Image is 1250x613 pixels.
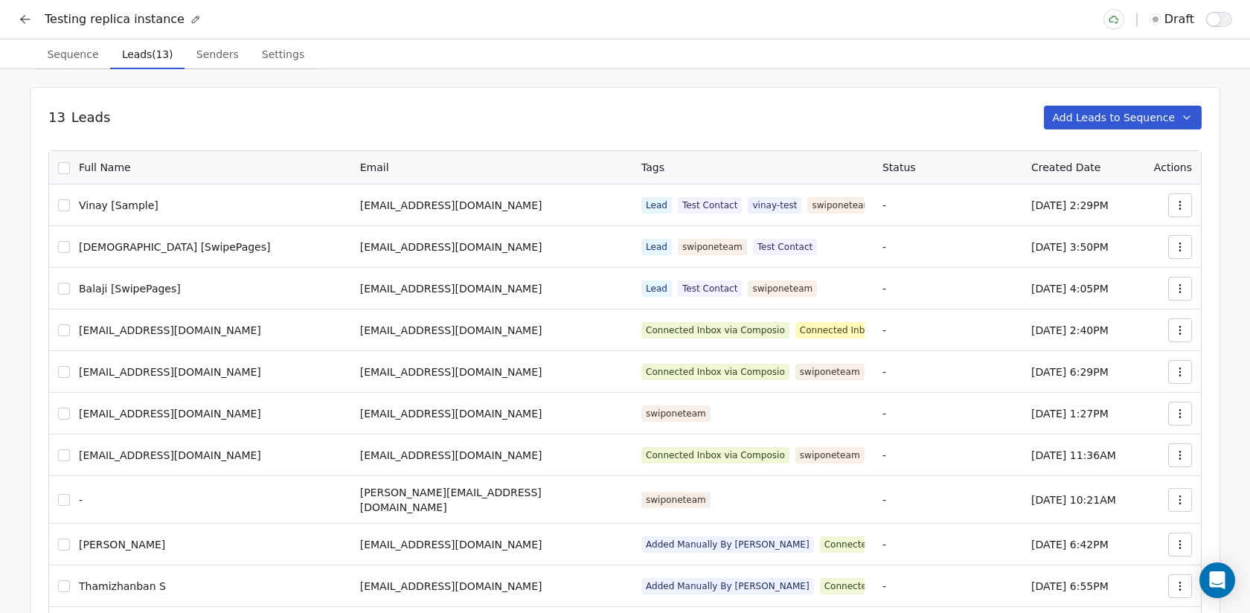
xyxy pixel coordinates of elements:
[646,241,667,253] div: Lead
[824,539,964,551] div: Connected Inbox via Composio
[646,408,706,420] div: swiponeteam
[360,366,542,378] span: [EMAIL_ADDRESS][DOMAIN_NAME]
[882,324,886,336] span: -
[360,199,542,211] span: [EMAIL_ADDRESS][DOMAIN_NAME]
[1154,161,1192,173] span: Actions
[1031,449,1116,461] span: [DATE] 11:36AM
[360,580,542,592] span: [EMAIL_ADDRESS][DOMAIN_NAME]
[79,492,83,507] span: -
[79,537,165,552] span: [PERSON_NAME]
[1199,562,1235,598] div: Open Intercom Messenger
[800,324,950,336] div: Connected Inbox via Emailengine
[800,366,860,378] div: swiponeteam
[882,241,886,253] span: -
[824,580,964,592] div: Connected Inbox via Composio
[79,323,261,338] span: [EMAIL_ADDRESS][DOMAIN_NAME]
[79,365,261,379] span: [EMAIL_ADDRESS][DOMAIN_NAME]
[1031,161,1100,173] span: Created Date
[682,199,738,211] div: Test Contact
[646,324,785,336] div: Connected Inbox via Composio
[812,199,872,211] div: swiponeteam
[1164,10,1194,28] span: draft
[360,161,389,173] span: Email
[882,539,886,551] span: -
[1031,580,1109,592] span: [DATE] 6:55PM
[882,199,886,211] span: -
[360,283,542,295] span: [EMAIL_ADDRESS][DOMAIN_NAME]
[882,366,886,378] span: -
[360,241,542,253] span: [EMAIL_ADDRESS][DOMAIN_NAME]
[79,406,261,421] span: [EMAIL_ADDRESS][DOMAIN_NAME]
[882,283,886,295] span: -
[882,580,886,592] span: -
[360,487,542,513] span: [PERSON_NAME][EMAIL_ADDRESS][DOMAIN_NAME]
[360,324,542,336] span: [EMAIL_ADDRESS][DOMAIN_NAME]
[1031,324,1109,336] span: [DATE] 2:40PM
[646,539,810,551] div: Added Manually By [PERSON_NAME]
[41,44,104,65] span: Sequence
[882,494,886,506] span: -
[1031,283,1109,295] span: [DATE] 4:05PM
[882,408,886,420] span: -
[1031,241,1109,253] span: [DATE] 3:50PM
[641,161,664,173] span: Tags
[882,449,886,461] span: -
[360,449,542,461] span: [EMAIL_ADDRESS][DOMAIN_NAME]
[190,44,245,65] span: Senders
[79,198,158,213] span: Vinay [Sample]
[757,241,813,253] div: Test Contact
[116,44,179,65] span: Leads (13)
[71,108,110,127] span: Leads
[1031,408,1109,420] span: [DATE] 1:27PM
[882,161,916,173] span: Status
[79,160,131,176] span: Full Name
[1031,366,1109,378] span: [DATE] 6:29PM
[800,449,860,461] div: swiponeteam
[752,283,812,295] div: swiponeteam
[646,580,810,592] div: Added Manually By [PERSON_NAME]
[1031,199,1109,211] span: [DATE] 2:29PM
[682,241,743,253] div: swiponeteam
[79,240,270,254] span: [DEMOGRAPHIC_DATA] [SwipePages]
[360,539,542,551] span: [EMAIL_ADDRESS][DOMAIN_NAME]
[45,10,185,28] span: Testing replica instance
[79,281,181,296] span: Balaji [SwipePages]
[360,408,542,420] span: [EMAIL_ADDRESS][DOMAIN_NAME]
[1031,539,1109,551] span: [DATE] 6:42PM
[1031,494,1116,506] span: [DATE] 10:21AM
[1044,106,1202,129] button: Add Leads to Sequence
[79,579,166,594] span: Thamizhanban S
[646,494,706,506] div: swiponeteam
[646,199,667,211] div: Lead
[48,108,65,127] span: 13
[256,44,310,65] span: Settings
[646,283,667,295] div: Lead
[79,448,261,463] span: [EMAIL_ADDRESS][DOMAIN_NAME]
[752,199,797,211] div: vinay-test
[646,366,785,378] div: Connected Inbox via Composio
[646,449,785,461] div: Connected Inbox via Composio
[682,283,738,295] div: Test Contact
